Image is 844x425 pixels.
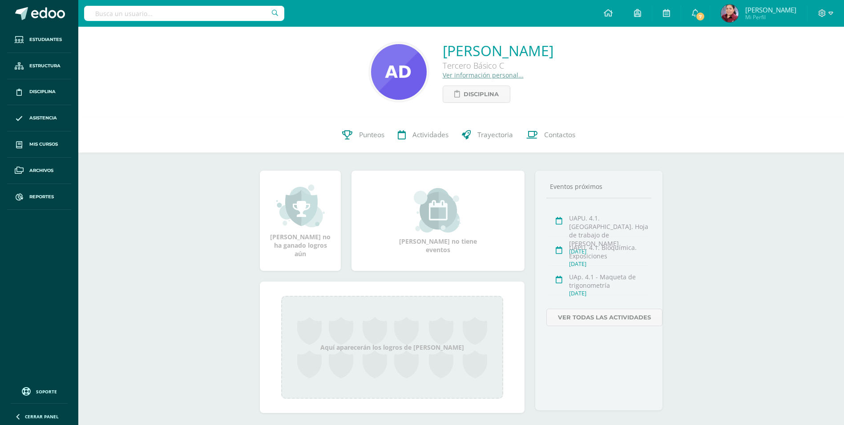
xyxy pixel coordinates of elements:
[443,60,553,71] div: Tercero Básico C
[84,6,284,21] input: Busca un usuario...
[443,41,553,60] a: [PERSON_NAME]
[464,86,499,102] span: Disciplina
[745,5,796,14] span: [PERSON_NAME]
[7,53,71,79] a: Estructura
[745,13,796,21] span: Mi Perfil
[7,158,71,184] a: Archivos
[29,167,53,174] span: Archivos
[359,130,384,139] span: Punteos
[281,296,503,399] div: Aquí aparecerán los logros de [PERSON_NAME]
[569,273,649,290] div: UAp. 4.1 - Maqueta de trigonometría
[276,184,325,228] img: achievement_small.png
[29,88,56,95] span: Disciplina
[394,188,483,254] div: [PERSON_NAME] no tiene eventos
[569,214,649,248] div: UAPU. 4.1. [GEOGRAPHIC_DATA]. Hoja de trabajo de [PERSON_NAME]
[569,290,649,297] div: [DATE]
[414,188,462,233] img: event_small.png
[455,117,520,153] a: Trayectoria
[371,44,427,100] img: fcfcdf93531575768d78de02320da30f.png
[391,117,455,153] a: Actividades
[546,309,662,326] a: Ver todas las actividades
[36,388,57,395] span: Soporte
[520,117,582,153] a: Contactos
[412,130,448,139] span: Actividades
[569,243,649,260] div: UAPU. 4.1. Bioquímica. Exposiciones
[335,117,391,153] a: Punteos
[477,130,513,139] span: Trayectoria
[29,193,54,200] span: Reportes
[7,105,71,131] a: Asistencia
[7,79,71,106] a: Disciplina
[443,71,524,79] a: Ver información personal...
[546,182,651,191] div: Eventos próximos
[443,86,510,103] a: Disciplina
[7,184,71,210] a: Reportes
[269,184,332,258] div: [PERSON_NAME] no ha ganado logros aún
[7,131,71,158] a: Mis cursos
[544,130,575,139] span: Contactos
[721,4,739,22] img: d6b8000caef82a835dfd50702ce5cd6f.png
[29,141,58,148] span: Mis cursos
[25,413,59,420] span: Cerrar panel
[11,385,68,397] a: Soporte
[29,114,57,122] span: Asistencia
[695,12,705,21] span: 7
[29,62,61,69] span: Estructura
[29,36,62,43] span: Estudiantes
[7,27,71,53] a: Estudiantes
[569,260,649,268] div: [DATE]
